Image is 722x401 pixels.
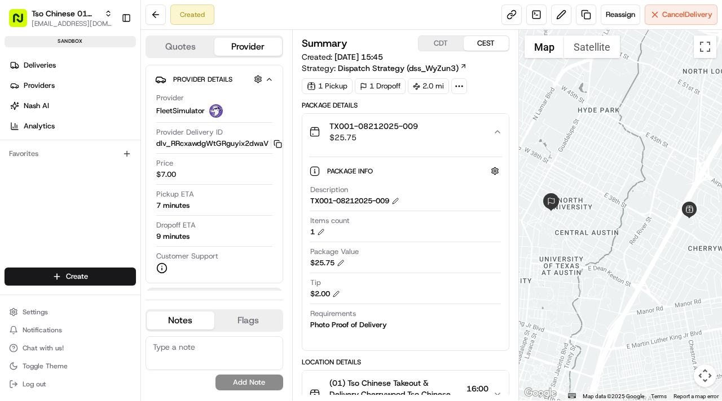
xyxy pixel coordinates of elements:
span: [EMAIL_ADDRESS][DOMAIN_NAME] [32,19,112,28]
a: Report a map error [673,393,719,399]
button: dlv_RRcxawdgWtGRguyix2dwaV [156,139,282,149]
button: Provider [214,38,282,56]
span: Nash AI [24,101,49,111]
span: Description [310,185,348,195]
span: Reassign [606,10,635,20]
div: 9 minutes [156,231,190,242]
a: Powered byPylon [80,190,137,199]
button: Log out [5,376,136,392]
input: Clear [29,73,186,84]
a: 💻API Documentation [91,159,186,179]
span: Log out [23,380,46,389]
span: $25.75 [329,132,418,143]
span: Settings [23,308,48,317]
button: Show satellite imagery [564,35,620,58]
button: CancelDelivery [645,5,717,25]
button: Settings [5,304,136,320]
span: Customer Support [156,251,218,261]
a: Open this area in Google Maps (opens a new window) [522,386,559,400]
span: Map data ©2025 Google [583,393,644,399]
img: 1736555255976-a54dd68f-1ca7-489b-9aae-adbdc363a1c4 [11,108,32,128]
div: 💻 [95,164,104,173]
a: Analytics [5,117,140,135]
span: API Documentation [107,163,181,175]
div: 1 Pickup [302,78,353,94]
div: 1 Dropoff [355,78,406,94]
span: Provider Details [173,75,232,84]
button: Flags [214,311,282,329]
span: Deliveries [24,60,56,70]
button: Notes [147,311,214,329]
button: Create [5,268,136,286]
button: Toggle fullscreen view [694,35,716,58]
span: (01) Tso Chinese Takeout & Delivery Cherrywood Tso Chinese Cherrywood Manager [329,377,460,400]
div: Start new chat [38,108,185,119]
img: Google [522,386,559,400]
span: Chat with us! [23,344,64,353]
a: Terms (opens in new tab) [651,393,667,399]
button: Provider Details [155,70,274,88]
span: Price [156,158,173,168]
button: CDT [419,36,464,51]
span: Tip [310,278,321,288]
div: We're available if you need us! [38,119,143,128]
span: Notifications [23,326,62,335]
img: FleetSimulator.png [209,104,223,118]
button: TX001-08212025-009$25.75 [302,114,509,150]
div: Photo Proof of Delivery [310,320,387,330]
button: Chat with us! [5,340,136,356]
button: Show street map [525,35,564,58]
button: Notifications [5,322,136,338]
button: Tso Chinese 01 Cherrywood[EMAIL_ADDRESS][DOMAIN_NAME] [5,5,117,32]
button: Start new chat [192,111,205,124]
span: Provider [156,93,184,103]
span: Pickup ETA [156,189,194,199]
div: 📗 [11,164,20,173]
h3: Summary [302,38,347,48]
span: $7.00 [156,170,176,180]
div: 1 [310,227,325,237]
div: TX001-08212025-009 [310,196,399,206]
div: 7 minutes [156,200,190,211]
div: $2.00 [310,289,340,299]
div: 2.0 mi [408,78,449,94]
a: Dispatch Strategy (dss_WyZun3) [338,63,467,74]
span: Toggle Theme [23,362,68,371]
span: [DATE] 15:45 [334,52,383,62]
span: Dropoff ETA [156,220,196,230]
button: Toggle Theme [5,358,136,374]
span: Pylon [112,191,137,199]
a: Nash AI [5,97,140,115]
span: Providers [24,81,55,91]
div: sandbox [5,36,136,47]
span: 16:00 [464,383,488,394]
span: Create [66,271,88,282]
button: Reassign [601,5,640,25]
span: Package Value [310,247,359,257]
span: Knowledge Base [23,163,86,175]
button: Map camera controls [694,364,716,387]
div: Strategy: [302,63,467,74]
a: Providers [5,77,140,95]
div: Favorites [5,145,136,163]
span: Items count [310,216,350,226]
button: Tso Chinese 01 Cherrywood [32,8,100,19]
p: Welcome 👋 [11,45,205,63]
div: $25.75 [310,258,345,268]
span: FleetSimulator [156,106,205,116]
button: Quotes [147,38,214,56]
img: Nash [11,11,34,34]
span: Package Info [327,167,375,176]
span: TX001-08212025-009 [329,121,418,132]
a: 📗Knowledge Base [7,159,91,179]
span: Created: [302,51,383,63]
span: Dispatch Strategy (dss_WyZun3) [338,63,459,74]
span: Requirements [310,309,356,319]
button: Keyboard shortcuts [568,393,576,398]
span: Analytics [24,121,55,131]
div: TX001-08212025-009$25.75 [302,150,509,350]
div: Package Details [302,101,509,110]
button: CEST [464,36,509,51]
span: Provider Delivery ID [156,127,223,137]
